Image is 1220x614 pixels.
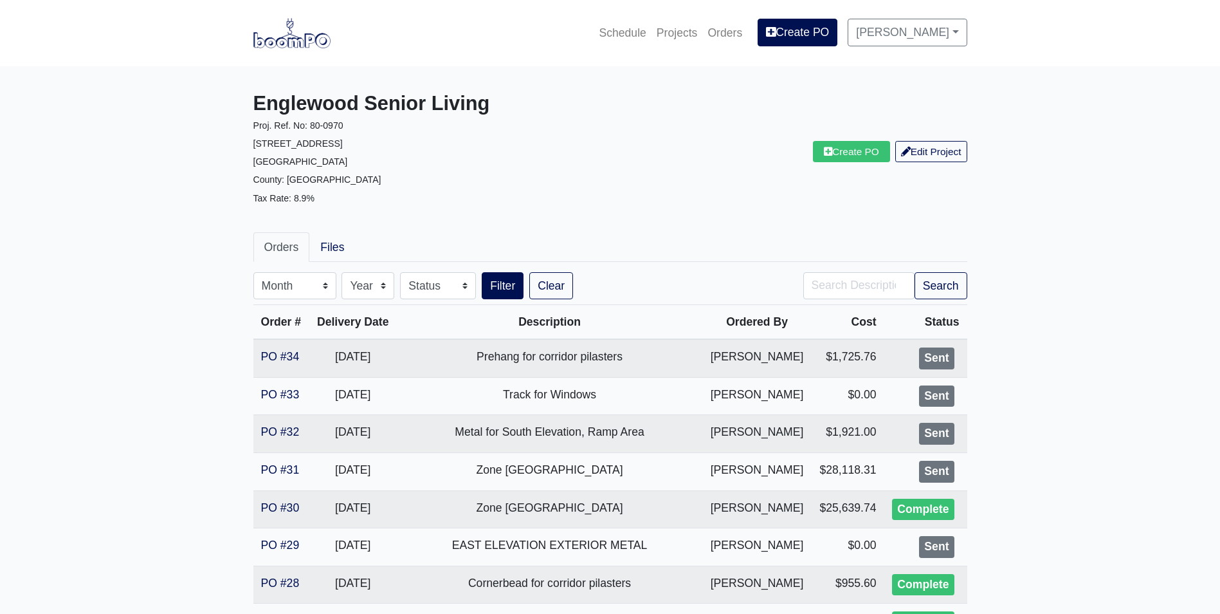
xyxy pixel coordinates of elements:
[397,339,702,377] td: Prehang for corridor pilasters
[702,452,812,490] td: [PERSON_NAME]
[919,461,954,483] div: Sent
[261,463,300,476] a: PO #31
[812,490,884,528] td: $25,639.74
[702,415,812,453] td: [PERSON_NAME]
[261,388,300,401] a: PO #33
[758,19,837,46] a: Create PO
[892,574,954,596] div: Complete
[253,120,343,131] small: Proj. Ref. No: 80-0970
[309,305,397,340] th: Delivery Date
[253,193,314,203] small: Tax Rate: 8.9%
[702,305,812,340] th: Ordered By
[529,272,573,299] a: Clear
[309,528,397,566] td: [DATE]
[309,415,397,453] td: [DATE]
[594,19,651,47] a: Schedule
[397,305,702,340] th: Description
[803,272,915,299] input: Search
[702,528,812,566] td: [PERSON_NAME]
[919,348,954,369] div: Sent
[309,377,397,415] td: [DATE]
[884,305,967,340] th: Status
[253,138,343,149] small: [STREET_ADDRESS]
[812,305,884,340] th: Cost
[812,339,884,377] td: $1,725.76
[261,350,300,363] a: PO #34
[397,452,702,490] td: Zone [GEOGRAPHIC_DATA]
[812,528,884,566] td: $0.00
[482,272,524,299] button: Filter
[309,232,355,262] a: Files
[397,566,702,604] td: Cornerbead for corridor pilasters
[261,577,300,590] a: PO #28
[309,339,397,377] td: [DATE]
[253,305,309,340] th: Order #
[261,425,300,438] a: PO #32
[261,539,300,552] a: PO #29
[253,174,381,185] small: County: [GEOGRAPHIC_DATA]
[812,452,884,490] td: $28,118.31
[892,499,954,521] div: Complete
[253,92,601,116] h3: Englewood Senior Living
[919,536,954,558] div: Sent
[397,490,702,528] td: Zone [GEOGRAPHIC_DATA]
[397,415,702,453] td: Metal for South Elevation, Ramp Area
[253,156,348,167] small: [GEOGRAPHIC_DATA]
[848,19,967,46] a: [PERSON_NAME]
[812,377,884,415] td: $0.00
[397,528,702,566] td: EAST ELEVATION EXTERIOR METAL
[915,272,967,299] button: Search
[253,18,331,48] img: boomPO
[309,452,397,490] td: [DATE]
[812,415,884,453] td: $1,921.00
[309,490,397,528] td: [DATE]
[702,377,812,415] td: [PERSON_NAME]
[397,377,702,415] td: Track for Windows
[702,566,812,604] td: [PERSON_NAME]
[702,339,812,377] td: [PERSON_NAME]
[651,19,703,47] a: Projects
[812,566,884,604] td: $955.60
[919,386,954,407] div: Sent
[813,141,890,162] a: Create PO
[919,423,954,445] div: Sent
[702,490,812,528] td: [PERSON_NAME]
[702,19,747,47] a: Orders
[253,232,310,262] a: Orders
[261,501,300,514] a: PO #30
[309,566,397,604] td: [DATE]
[895,141,967,162] a: Edit Project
